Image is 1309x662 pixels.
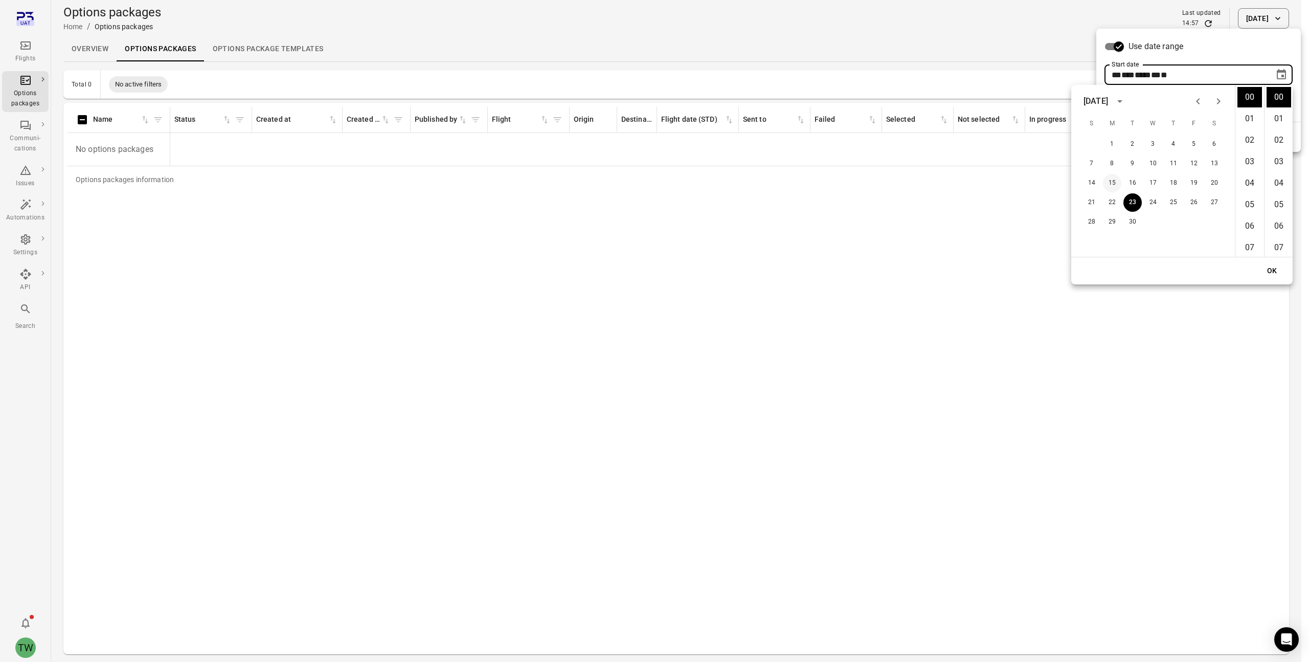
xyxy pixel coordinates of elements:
[1256,261,1289,280] button: OK
[1084,95,1108,107] div: [DATE]
[1144,114,1162,134] span: Wednesday
[1237,216,1262,236] li: 6 hours
[1103,114,1121,134] span: Monday
[1082,193,1101,212] button: 21
[1267,216,1291,236] li: 6 minutes
[1237,130,1262,150] li: 2 hours
[1164,193,1183,212] button: 25
[1161,71,1167,79] span: Minutes
[1235,85,1264,257] ul: Select hours
[1103,135,1121,153] button: 1
[1082,155,1101,173] button: 7
[1267,237,1291,258] li: 7 minutes
[1237,108,1262,129] li: 1 hours
[1188,91,1208,112] button: Previous month
[1237,237,1262,258] li: 7 hours
[1123,193,1142,212] button: 23
[1164,155,1183,173] button: 11
[1267,194,1291,215] li: 5 minutes
[1237,151,1262,172] li: 3 hours
[1082,114,1101,134] span: Sunday
[1237,87,1262,107] li: 0 hours
[1103,155,1121,173] button: 8
[1267,130,1291,150] li: 2 minutes
[1164,174,1183,192] button: 18
[1185,174,1203,192] button: 19
[1082,174,1101,192] button: 14
[1103,193,1121,212] button: 22
[1185,135,1203,153] button: 5
[1205,155,1224,173] button: 13
[1112,71,1121,79] span: Day
[1082,213,1101,231] button: 28
[1185,114,1203,134] span: Friday
[1237,194,1262,215] li: 5 hours
[1123,155,1142,173] button: 9
[1264,85,1293,257] ul: Select minutes
[1144,155,1162,173] button: 10
[1274,627,1299,652] div: Open Intercom Messenger
[1164,114,1183,134] span: Thursday
[1121,71,1135,79] span: Month
[1123,135,1142,153] button: 2
[1185,193,1203,212] button: 26
[1103,213,1121,231] button: 29
[1123,213,1142,231] button: 30
[1205,114,1224,134] span: Saturday
[1111,93,1129,110] button: calendar view is open, switch to year view
[1123,174,1142,192] button: 16
[1103,174,1121,192] button: 15
[1144,135,1162,153] button: 3
[1129,40,1183,53] span: Use date range
[1151,71,1161,79] span: Hours
[1237,173,1262,193] li: 4 hours
[1185,155,1203,173] button: 12
[1205,174,1224,192] button: 20
[1144,193,1162,212] button: 24
[1144,174,1162,192] button: 17
[1208,91,1229,112] button: Next month
[1267,151,1291,172] li: 3 minutes
[1267,173,1291,193] li: 4 minutes
[1271,64,1292,85] button: Choose date, selected date is Sep 23, 2025
[1267,108,1291,129] li: 1 minutes
[1205,193,1224,212] button: 27
[1135,71,1151,79] span: Year
[1123,114,1142,134] span: Tuesday
[1205,135,1224,153] button: 6
[1267,87,1291,107] li: 0 minutes
[1164,135,1183,153] button: 4
[1112,60,1139,69] label: Start date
